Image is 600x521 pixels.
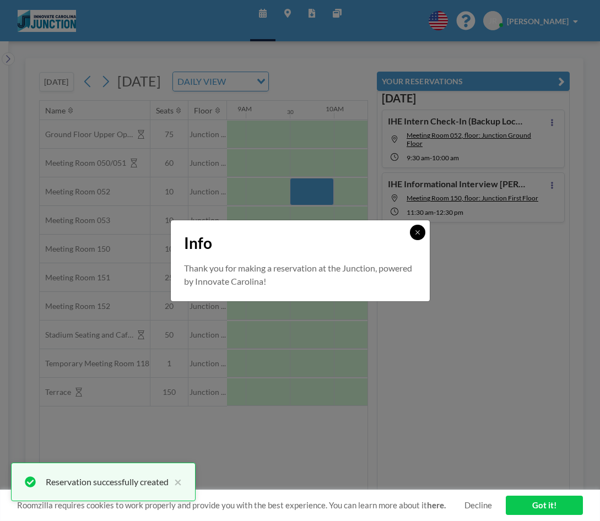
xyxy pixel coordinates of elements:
span: Info [184,234,212,253]
div: Reservation successfully created [46,475,169,489]
a: here. [427,500,446,510]
span: Roomzilla requires cookies to work properly and provide you with the best experience. You can lea... [17,500,464,511]
button: close [169,475,182,489]
p: Thank you for making a reservation at the Junction, powered by Innovate Carolina! [184,262,417,288]
a: Got it! [506,496,583,515]
a: Decline [464,500,492,511]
